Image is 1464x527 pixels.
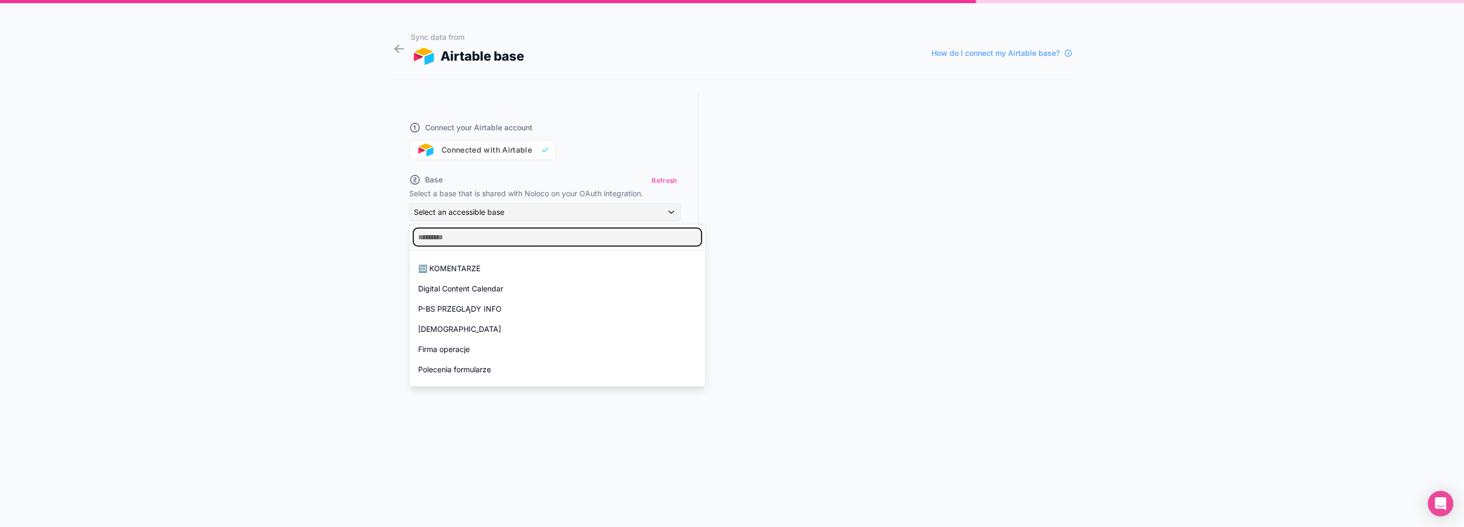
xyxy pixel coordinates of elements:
span: P-BS TERMINY [418,383,471,396]
span: Digital Content Calendar [418,282,503,295]
span: [DEMOGRAPHIC_DATA] [418,323,501,336]
span: Polecenia formularze [418,363,491,376]
span: 🈁 KOMENTARZE [418,262,480,275]
div: Open Intercom Messenger [1428,491,1453,516]
span: P-BS PRZEGLĄDY INFO [418,303,502,315]
span: Firma operacje [418,343,470,356]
